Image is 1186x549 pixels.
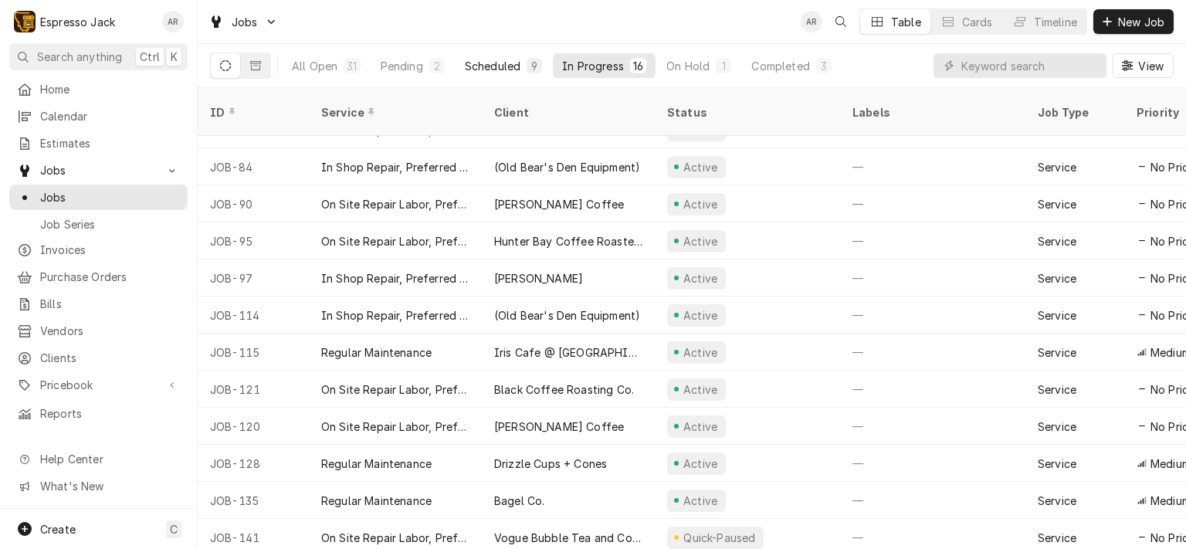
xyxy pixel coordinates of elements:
div: Active [681,456,720,472]
div: — [840,297,1025,334]
div: 2 [432,58,442,74]
div: On Site Repair Labor, Prefered Rate, Regular Hours [321,530,469,546]
div: Hunter Bay Coffee Roasters [494,233,642,249]
div: Active [681,493,720,509]
button: Search anythingCtrlK [9,43,188,70]
div: Cards [962,14,993,30]
div: Regular Maintenance [321,456,432,472]
div: Espresso Jack's Avatar [14,11,36,32]
a: Clients [9,345,188,371]
span: Create [40,523,76,536]
div: Client [494,104,639,120]
div: (Old Bear's Den Equipment) [494,159,640,175]
span: Calendar [40,108,180,124]
div: Service [1038,307,1076,324]
div: Iris Cafe @ [GEOGRAPHIC_DATA] [494,344,642,361]
span: K [171,49,178,65]
div: In Shop Repair, Preferred Rate [321,307,469,324]
div: 31 [347,58,357,74]
div: Vogue Bubble Tea and Coffee Bar [494,530,642,546]
div: Drizzle Cups + Cones [494,456,607,472]
span: Purchase Orders [40,269,180,285]
div: JOB-97 [198,259,309,297]
div: — [840,445,1025,482]
a: Go to Help Center [9,446,188,472]
a: Go to Jobs [9,158,188,183]
div: Regular Maintenance [321,344,432,361]
div: JOB-121 [198,371,309,408]
span: Ctrl [140,49,160,65]
div: Active [681,270,720,286]
a: Invoices [9,237,188,263]
span: What's New [40,478,178,494]
div: Service [1038,159,1076,175]
div: Allan Ross's Avatar [801,11,822,32]
div: 16 [633,58,643,74]
a: Vendors [9,318,188,344]
div: JOB-128 [198,445,309,482]
div: JOB-114 [198,297,309,334]
div: 1 [719,58,728,74]
div: Service [1038,233,1076,249]
span: C [170,521,178,537]
div: Labels [852,104,1013,120]
span: New Job [1115,14,1167,30]
div: Active [681,307,720,324]
div: On Site Repair Labor, Prefered Rate, Regular Hours [321,419,469,435]
div: — [840,259,1025,297]
span: Reports [40,405,180,422]
div: AR [162,11,184,32]
div: Pending [381,58,423,74]
div: Scheduled [465,58,520,74]
div: Service [1038,196,1076,212]
div: Service [1038,456,1076,472]
div: Active [681,419,720,435]
button: New Job [1093,9,1174,34]
div: 9 [530,58,539,74]
a: Job Series [9,212,188,237]
div: — [840,222,1025,259]
div: Table [891,14,921,30]
a: Go to What's New [9,473,188,499]
a: Purchase Orders [9,264,188,290]
div: JOB-120 [198,408,309,445]
div: 3 [819,58,829,74]
span: View [1135,58,1167,74]
a: Go to Jobs [202,9,284,35]
button: Open search [829,9,853,34]
div: — [840,334,1025,371]
div: JOB-135 [198,482,309,519]
div: Active [681,159,720,175]
div: [PERSON_NAME] [494,270,583,286]
button: View [1113,53,1174,78]
div: Job Type [1038,104,1112,120]
a: Reports [9,401,188,426]
div: JOB-95 [198,222,309,259]
span: Help Center [40,451,178,467]
div: Service [1038,419,1076,435]
div: — [840,185,1025,222]
div: ID [210,104,293,120]
div: Status [667,104,825,120]
span: Bills [40,296,180,312]
span: Jobs [40,189,180,205]
div: Timeline [1034,14,1077,30]
div: On Site Repair Labor, Prefered Rate, Regular Hours [321,233,469,249]
div: Service [1038,344,1076,361]
span: Jobs [232,14,258,30]
a: Estimates [9,130,188,156]
span: Pricebook [40,377,157,393]
span: Estimates [40,135,180,151]
div: JOB-90 [198,185,309,222]
div: Active [681,196,720,212]
a: Jobs [9,185,188,210]
div: On Site Repair Labor, Prefered Rate, Regular Hours [321,196,469,212]
div: In Progress [562,58,624,74]
span: Job Series [40,216,180,232]
div: Black Coffee Roasting Co. [494,381,634,398]
div: — [840,408,1025,445]
div: (Old Bear's Den Equipment) [494,307,640,324]
span: Clients [40,350,180,366]
span: Invoices [40,242,180,258]
div: [PERSON_NAME] Coffee [494,196,624,212]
